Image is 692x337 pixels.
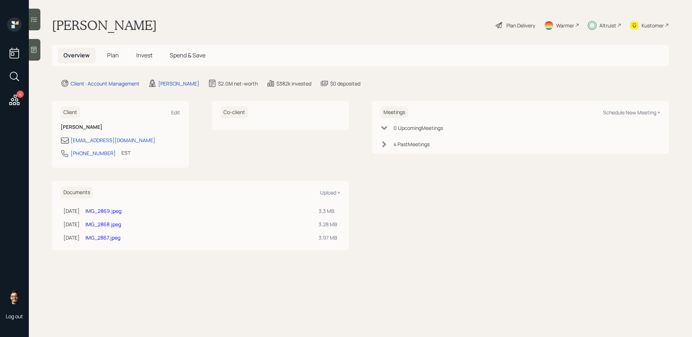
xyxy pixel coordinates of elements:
[218,80,258,87] div: $2.0M net-worth
[85,234,120,241] a: IMG_2867.jpeg
[63,51,90,59] span: Overview
[121,149,130,157] div: EST
[71,80,139,87] div: Client · Account Management
[276,80,311,87] div: $382k invested
[221,106,248,118] h6: Co-client
[107,51,119,59] span: Plan
[642,22,664,29] div: Kustomer
[603,109,660,116] div: Schedule New Meeting +
[136,51,152,59] span: Invest
[85,221,121,228] a: IMG_2868.jpeg
[63,234,80,241] div: [DATE]
[61,187,93,198] h6: Documents
[330,80,360,87] div: $0 deposited
[319,207,337,215] div: 3.3 MB
[85,207,121,214] a: IMG_2869.jpeg
[320,189,340,196] div: Upload +
[381,106,408,118] h6: Meetings
[506,22,535,29] div: Plan Delivery
[599,22,616,29] div: Altruist
[71,149,116,157] div: [PHONE_NUMBER]
[61,106,80,118] h6: Client
[158,80,199,87] div: [PERSON_NAME]
[394,140,430,148] div: 4 Past Meeting s
[6,313,23,320] div: Log out
[171,109,180,116] div: Edit
[319,234,337,241] div: 3.97 MB
[319,220,337,228] div: 3.28 MB
[394,124,443,132] div: 0 Upcoming Meeting s
[63,220,80,228] div: [DATE]
[61,124,180,130] h6: [PERSON_NAME]
[63,207,80,215] div: [DATE]
[7,290,22,304] img: sami-boghos-headshot.png
[17,91,24,98] div: 4
[170,51,205,59] span: Spend & Save
[71,136,155,144] div: [EMAIL_ADDRESS][DOMAIN_NAME]
[52,17,157,33] h1: [PERSON_NAME]
[556,22,574,29] div: Warmer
